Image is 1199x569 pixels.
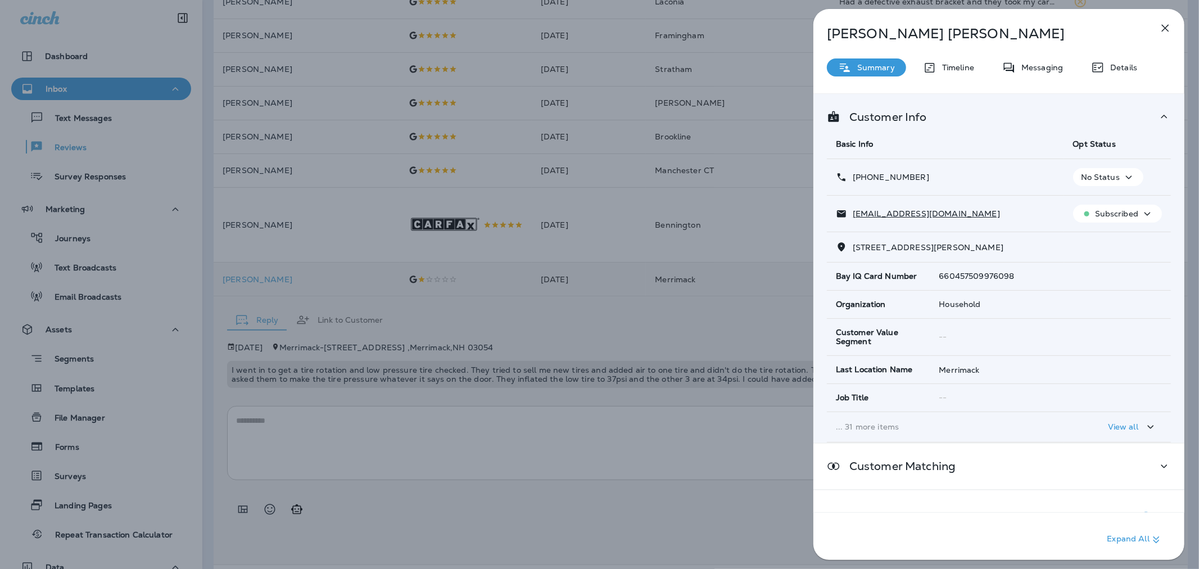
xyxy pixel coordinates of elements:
span: Bay IQ Card Number [836,272,917,281]
p: Customer Matching [840,462,956,471]
p: Messaging [1016,63,1063,72]
span: Customer Value Segment [836,328,921,347]
p: Timeline [936,63,974,72]
p: [PHONE_NUMBER] [847,173,929,182]
p: [PERSON_NAME] [PERSON_NAME] [827,26,1134,42]
button: Subscribed [1073,205,1162,223]
span: Last Location Name [836,365,913,374]
span: Household [939,299,981,309]
p: ... 31 more items [836,422,1055,431]
p: [EMAIL_ADDRESS][DOMAIN_NAME] [847,209,1000,218]
button: No Status [1073,168,1143,186]
p: No Status [1081,173,1120,182]
p: Customer Info [840,112,927,121]
span: Merrimack [939,365,980,375]
span: -- [939,392,947,403]
span: Organization [836,300,886,309]
span: Job Title [836,393,868,403]
span: 660457509976098 [939,271,1015,281]
span: [STREET_ADDRESS][PERSON_NAME] [853,242,1003,252]
p: Subscribed [1095,209,1138,218]
span: Basic Info [836,139,873,149]
p: View all [1108,422,1138,431]
span: -- [939,332,947,342]
p: Details [1105,63,1137,72]
span: Opt Status [1073,139,1116,149]
button: Expand All [1103,530,1168,550]
button: Add to Static Segment [1135,506,1157,529]
p: Summary [852,63,895,72]
p: Expand All [1107,533,1163,547]
button: View all [1103,417,1162,437]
